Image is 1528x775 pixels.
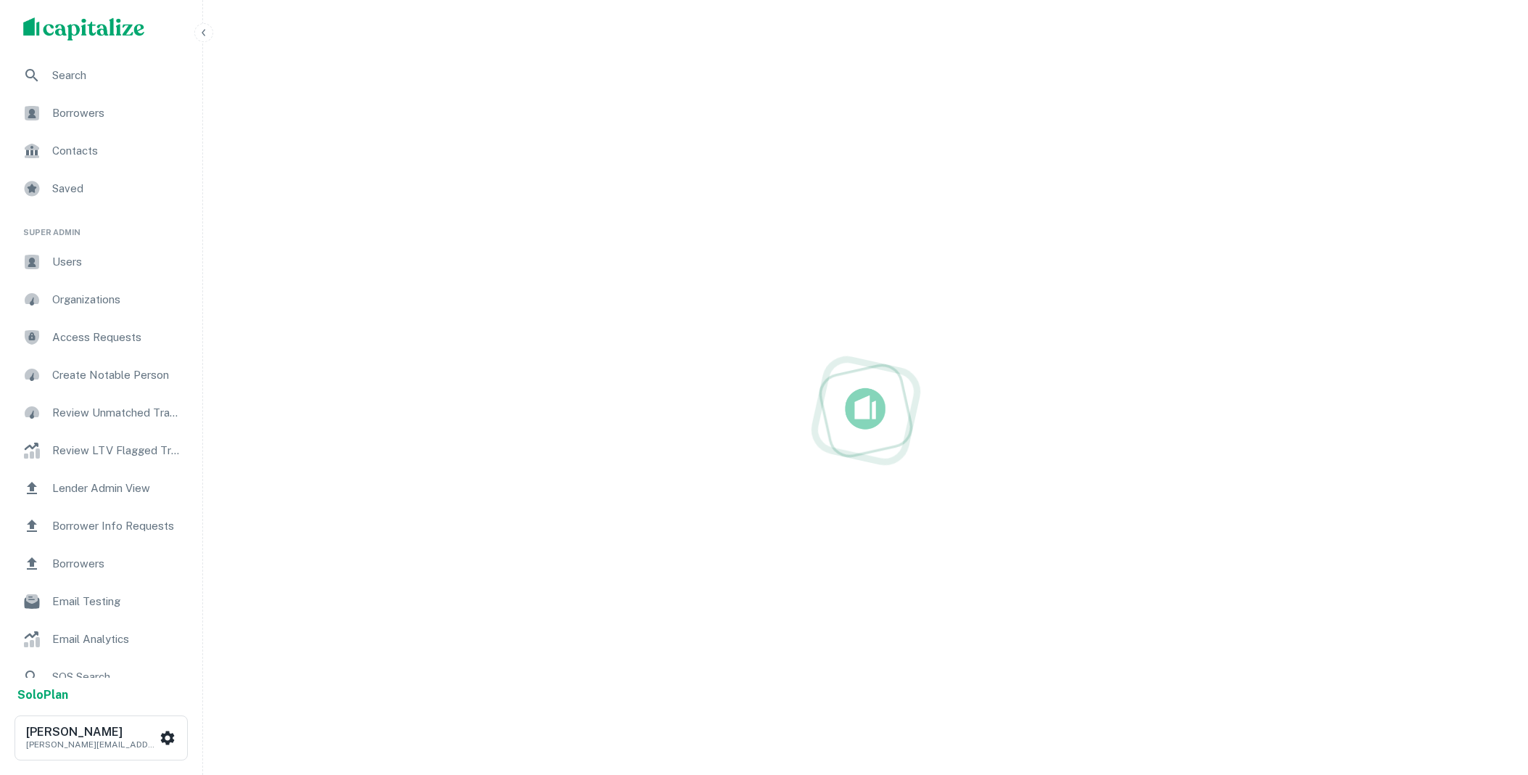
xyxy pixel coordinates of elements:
span: Email Testing [52,593,182,610]
button: [PERSON_NAME][PERSON_NAME][EMAIL_ADDRESS][DOMAIN_NAME] [15,715,188,760]
a: Review LTV Flagged Transactions [12,433,191,468]
a: Email Testing [12,584,191,619]
a: SoloPlan [17,686,68,704]
span: Contacts [52,142,182,160]
span: Organizations [52,291,182,308]
span: Email Analytics [52,631,182,648]
span: Lender Admin View [52,480,182,497]
a: Organizations [12,282,191,317]
span: Search [52,67,182,84]
a: Search [12,58,191,93]
a: Borrowers [12,96,191,131]
a: Saved [12,171,191,206]
span: Borrowers [52,555,182,573]
strong: Solo Plan [17,688,68,702]
a: Borrower Info Requests [12,509,191,544]
a: Review Unmatched Transactions [12,395,191,430]
span: SOS Search [52,668,182,686]
a: Users [12,245,191,279]
a: Borrowers [12,546,191,581]
a: Contacts [12,134,191,168]
h6: [PERSON_NAME] [26,726,157,738]
span: Borrower Info Requests [52,517,182,535]
a: Create Notable Person [12,358,191,393]
span: Saved [52,180,182,197]
p: [PERSON_NAME][EMAIL_ADDRESS][DOMAIN_NAME] [26,738,157,751]
span: Borrowers [52,104,182,122]
a: Lender Admin View [12,471,191,506]
span: Review Unmatched Transactions [52,404,182,422]
span: Access Requests [52,329,182,346]
a: Email Analytics [12,622,191,657]
img: capitalize-logo.png [23,17,145,41]
a: Access Requests [12,320,191,355]
span: Review LTV Flagged Transactions [52,442,182,459]
li: Super Admin [12,209,191,245]
a: SOS Search [12,660,191,694]
span: Create Notable Person [52,366,182,384]
iframe: Chat Widget [1455,659,1528,729]
span: Users [52,253,182,271]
